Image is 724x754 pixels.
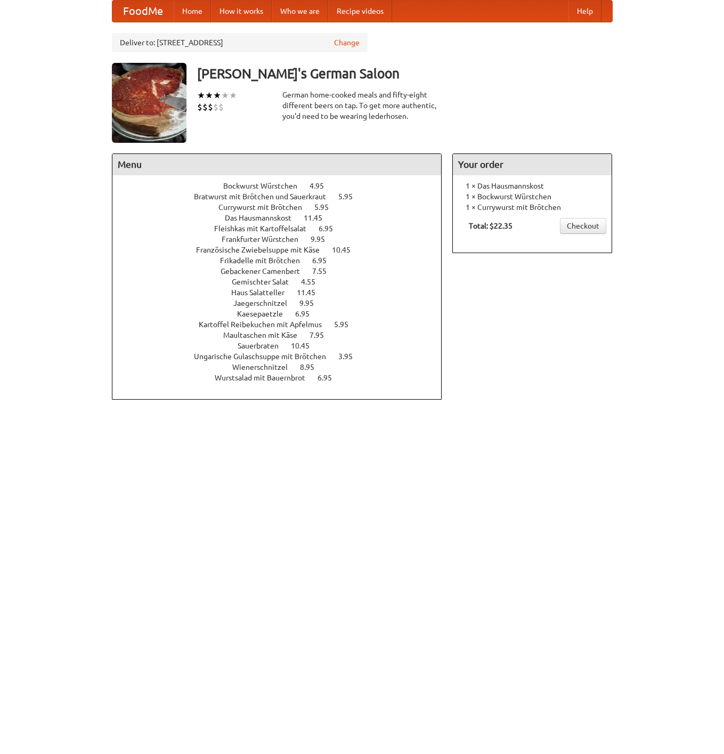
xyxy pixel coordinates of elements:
span: Gebackener Camenbert [221,267,311,275]
a: Haus Salatteller 11.45 [231,288,335,297]
li: ★ [229,90,237,101]
a: Who we are [272,1,328,22]
li: 1 × Bockwurst Würstchen [458,191,606,202]
h4: Your order [453,154,612,175]
a: Fleishkas mit Kartoffelsalat 6.95 [214,224,353,233]
li: ★ [221,90,229,101]
a: Bockwurst Würstchen 4.95 [223,182,344,190]
span: Bockwurst Würstchen [223,182,308,190]
a: Kaesepaetzle 6.95 [237,310,329,318]
span: Das Hausmannskost [225,214,302,222]
a: Wurstsalad mit Bauernbrot 6.95 [215,374,352,382]
a: Frankfurter Würstchen 9.95 [222,235,345,244]
span: 8.95 [300,363,325,371]
div: Deliver to: [STREET_ADDRESS] [112,33,368,52]
li: $ [197,101,202,113]
span: Kaesepaetzle [237,310,294,318]
span: Sauerbraten [238,342,289,350]
li: $ [218,101,224,113]
a: Recipe videos [328,1,392,22]
span: 5.95 [338,192,363,201]
a: Help [568,1,601,22]
span: 7.95 [310,331,335,339]
span: 11.45 [297,288,326,297]
a: Das Hausmannskost 11.45 [225,214,342,222]
span: Bratwurst mit Brötchen und Sauerkraut [194,192,337,201]
span: Frankfurter Würstchen [222,235,309,244]
b: Total: $22.35 [469,222,513,230]
span: 5.95 [334,320,359,329]
a: Bratwurst mit Brötchen und Sauerkraut 5.95 [194,192,372,201]
a: Ungarische Gulaschsuppe mit Brötchen 3.95 [194,352,372,361]
a: Checkout [560,218,606,234]
img: angular.jpg [112,63,186,143]
span: Wurstsalad mit Bauernbrot [215,374,316,382]
li: $ [213,101,218,113]
span: Kartoffel Reibekuchen mit Apfelmus [199,320,332,329]
li: 1 × Das Hausmannskost [458,181,606,191]
span: 10.45 [291,342,320,350]
span: 11.45 [304,214,333,222]
span: 4.95 [310,182,335,190]
span: 4.55 [301,278,326,286]
a: Kartoffel Reibekuchen mit Apfelmus 5.95 [199,320,368,329]
h4: Menu [112,154,442,175]
a: How it works [211,1,272,22]
h3: [PERSON_NAME]'s German Saloon [197,63,613,84]
span: Gemischter Salat [232,278,299,286]
a: Home [174,1,211,22]
a: Gemischter Salat 4.55 [232,278,335,286]
span: Currywurst mit Brötchen [218,203,313,212]
span: 6.95 [319,224,344,233]
li: $ [202,101,208,113]
li: ★ [205,90,213,101]
span: Maultaschen mit Käse [223,331,308,339]
a: FoodMe [112,1,174,22]
a: Change [334,37,360,48]
a: Französische Zwiebelsuppe mit Käse 10.45 [196,246,370,254]
span: 6.95 [295,310,320,318]
li: $ [208,101,213,113]
span: 6.95 [318,374,343,382]
span: Französische Zwiebelsuppe mit Käse [196,246,330,254]
a: Jaegerschnitzel 9.95 [233,299,333,307]
a: Frikadelle mit Brötchen 6.95 [220,256,346,265]
span: 9.95 [311,235,336,244]
li: ★ [197,90,205,101]
span: 7.55 [312,267,337,275]
span: Ungarische Gulaschsuppe mit Brötchen [194,352,337,361]
span: Fleishkas mit Kartoffelsalat [214,224,317,233]
span: Wienerschnitzel [232,363,298,371]
span: 3.95 [338,352,363,361]
li: 1 × Currywurst mit Brötchen [458,202,606,213]
span: 10.45 [332,246,361,254]
a: Currywurst mit Brötchen 5.95 [218,203,348,212]
span: Frikadelle mit Brötchen [220,256,311,265]
a: Sauerbraten 10.45 [238,342,329,350]
span: 6.95 [312,256,337,265]
li: ★ [213,90,221,101]
span: 9.95 [299,299,324,307]
a: Maultaschen mit Käse 7.95 [223,331,344,339]
div: German home-cooked meals and fifty-eight different beers on tap. To get more authentic, you'd nee... [282,90,442,121]
a: Gebackener Camenbert 7.55 [221,267,346,275]
span: Haus Salatteller [231,288,295,297]
span: 5.95 [314,203,339,212]
a: Wienerschnitzel 8.95 [232,363,334,371]
span: Jaegerschnitzel [233,299,298,307]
